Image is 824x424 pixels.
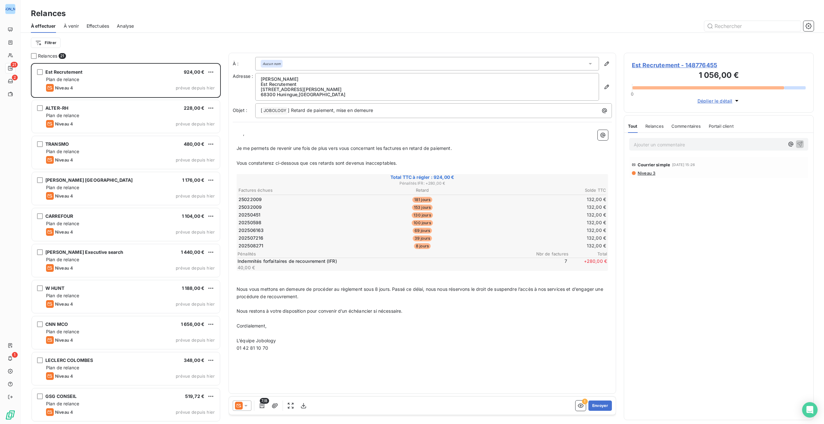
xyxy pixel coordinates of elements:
[182,213,205,219] span: 1 104,00 €
[55,373,73,379] span: Niveau 4
[414,243,431,249] span: 8 jours
[11,62,18,68] span: 21
[45,249,124,255] span: [PERSON_NAME] Executive search
[288,107,373,113] span: ] Retard de paiement, mise en demeure
[5,4,15,14] div: [PERSON_NAME]
[59,53,66,59] span: 21
[671,124,701,129] span: Commentaires
[45,285,64,291] span: W HUNT
[31,63,221,424] div: grid
[631,91,633,97] span: 0
[632,61,806,69] span: Est Recrutement - 148776455
[239,235,263,241] span: 202507216
[530,251,568,256] span: Nbr de factures
[361,187,483,194] th: Retard
[239,196,262,203] span: 25022009
[484,242,606,249] td: 132,00 €
[181,249,205,255] span: 1 440,00 €
[176,193,215,198] span: prévue depuis hier
[237,160,397,166] span: Vous constaterez ci-dessous que ces retards sont devenus inacceptables.
[55,193,73,198] span: Niveau 4
[637,171,655,176] span: Niveau 3
[238,264,527,271] p: 40,00 €
[12,75,18,80] span: 2
[176,85,215,90] span: prévue depuis hier
[45,141,69,147] span: TRANSMO
[182,177,205,183] span: 1 176,00 €
[698,97,733,104] span: Déplier le détail
[672,163,695,167] span: [DATE] 15:26
[185,393,204,399] span: 519,72 €
[55,410,73,415] span: Niveau 4
[45,105,68,111] span: ALTER-RH
[45,213,73,219] span: CARREFOUR
[181,321,205,327] span: 1 656,00 €
[484,235,606,242] td: 132,00 €
[55,157,73,162] span: Niveau 4
[484,219,606,226] td: 132,00 €
[31,8,66,19] h3: Relances
[238,251,530,256] span: Pénalités
[233,60,255,67] label: À :
[87,23,109,29] span: Effectuées
[237,345,268,351] span: 01 42 81 10 70
[182,285,205,291] span: 1 188,00 €
[412,197,432,203] span: 181 jours
[239,212,260,218] span: 20250451
[412,220,433,226] span: 100 jours
[261,87,594,92] p: [STREET_ADDRESS][PERSON_NAME]
[238,180,607,186] span: Pénalités IFR : + 280,00 €
[233,107,247,113] span: Objet :
[696,97,742,105] button: Déplier le détail
[184,357,204,363] span: 348,00 €
[184,105,204,111] span: 228,00 €
[46,113,79,118] span: Plan de relance
[261,107,262,113] span: [
[176,121,215,126] span: prévue depuis hier
[239,204,262,210] span: 25032009
[237,286,604,299] span: Nous vous mettons en demeure de procéder au règlement sous 8 jours. Passé ce délai, nous nous rés...
[238,258,527,264] p: Indemnités forfaitaires de recouvrement (IFR)
[243,131,244,136] span: ,
[802,402,818,418] div: Open Intercom Messenger
[237,338,276,343] span: L’équipe Jobology
[645,124,664,129] span: Relances
[176,229,215,235] span: prévue depuis hier
[55,85,73,90] span: Niveau 4
[46,221,79,226] span: Plan de relance
[176,157,215,162] span: prévue depuis hier
[238,174,607,180] span: Total TTC à régler : 924,00 €
[31,23,56,29] span: À effectuer
[263,61,281,66] em: Aucun nom
[239,219,261,226] span: 20250598
[709,124,734,129] span: Portail client
[55,337,73,343] span: Niveau 4
[260,398,269,404] span: 7/8
[628,124,638,129] span: Tout
[12,352,18,358] span: 1
[261,82,594,87] p: Est Recrutement
[45,321,68,327] span: CNN MCO
[45,177,133,183] span: [PERSON_NAME] [GEOGRAPHIC_DATA]
[704,21,801,31] input: Rechercher
[176,410,215,415] span: prévue depuis hier
[413,228,432,234] span: 69 jours
[46,329,79,334] span: Plan de relance
[484,187,606,194] th: Solde TTC
[176,337,215,343] span: prévue depuis hier
[46,185,79,190] span: Plan de relance
[568,251,607,256] span: Total
[412,205,433,210] span: 153 jours
[237,323,267,328] span: Cordialement,
[184,141,204,147] span: 480,00 €
[568,258,607,271] span: + 280,00 €
[413,235,432,241] span: 39 jours
[529,258,567,271] span: 7
[412,212,433,218] span: 130 jours
[45,69,82,75] span: Est Recrutement
[5,410,15,420] img: Logo LeanPay
[237,308,403,314] span: Nous restons à votre disposition pour convenir d’un échéancier si nécessaire.
[632,69,806,82] h3: 1 056,00 €
[176,301,215,307] span: prévue depuis hier
[176,373,215,379] span: prévue depuis hier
